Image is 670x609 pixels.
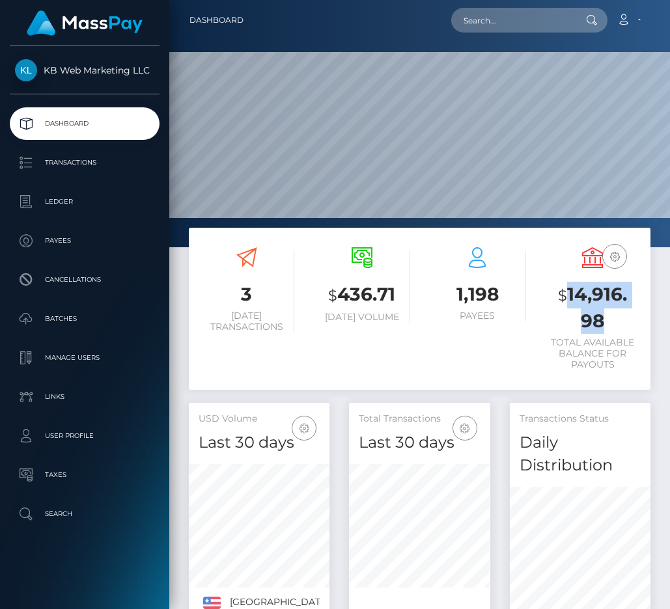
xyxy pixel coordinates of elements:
[10,381,160,413] a: Links
[430,282,525,307] h3: 1,198
[558,286,567,304] small: $
[10,107,160,140] a: Dashboard
[520,413,641,426] h5: Transactions Status
[15,231,154,250] p: Payees
[15,387,154,407] p: Links
[15,59,37,81] img: KB Web Marketing LLC
[10,185,160,218] a: Ledger
[545,282,641,334] h3: 14,916.98
[451,8,574,33] input: Search...
[545,337,641,370] h6: Total Available Balance for Payouts
[10,342,160,374] a: Manage Users
[10,420,160,452] a: User Profile
[359,431,480,454] h4: Last 30 days
[328,286,337,304] small: $
[15,270,154,290] p: Cancellations
[199,282,294,307] h3: 3
[430,310,525,321] h6: Payees
[203,597,221,608] img: US.png
[15,348,154,368] p: Manage Users
[10,146,160,179] a: Transactions
[15,309,154,329] p: Batches
[10,264,160,296] a: Cancellations
[520,431,641,477] h4: Daily Distribution
[10,498,160,530] a: Search
[314,312,410,323] h6: [DATE] Volume
[15,114,154,133] p: Dashboard
[189,7,244,34] a: Dashboard
[199,431,320,454] h4: Last 30 days
[15,153,154,172] p: Transactions
[199,413,320,426] h5: USD Volume
[27,10,143,36] img: MassPay Logo
[15,192,154,211] p: Ledger
[359,413,480,426] h5: Total Transactions
[15,504,154,524] p: Search
[10,64,160,76] span: KB Web Marketing LLC
[15,465,154,485] p: Taxes
[314,282,410,308] h3: 436.71
[10,224,160,257] a: Payees
[199,310,294,332] h6: [DATE] Transactions
[10,303,160,335] a: Batches
[15,426,154,446] p: User Profile
[10,459,160,491] a: Taxes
